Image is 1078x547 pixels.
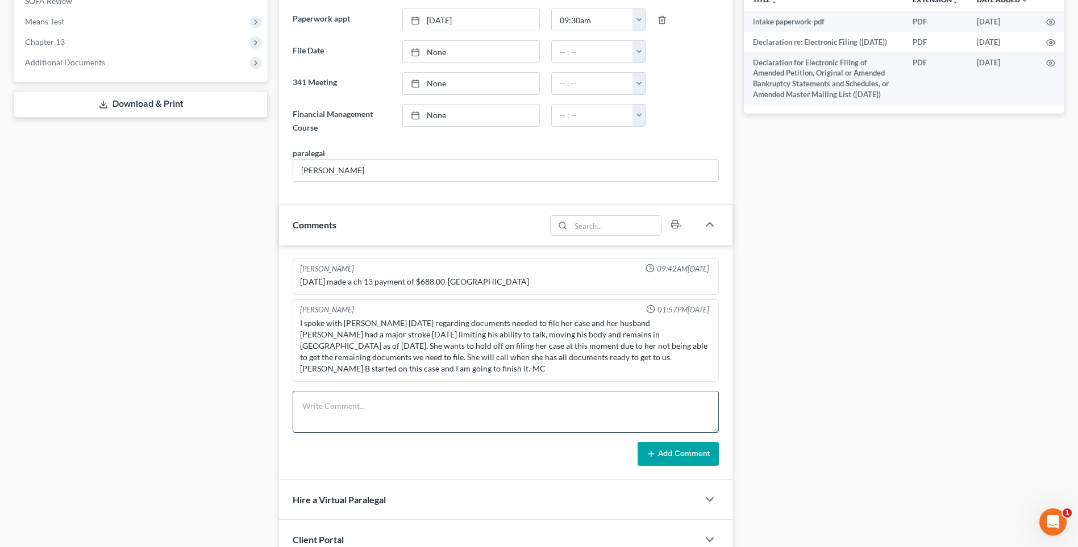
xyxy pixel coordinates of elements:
span: Hire a Virtual Paralegal [293,494,386,505]
label: Paperwork appt [287,9,396,31]
span: Means Test [25,16,64,26]
input: -- : -- [552,73,633,94]
input: Search... [571,216,661,235]
div: [PERSON_NAME] [300,304,354,315]
input: -- [293,160,718,181]
span: 09:42AM[DATE] [657,264,709,274]
div: paralegal [293,147,325,159]
a: [DATE] [403,9,539,31]
span: Chapter 13 [25,37,65,47]
td: [DATE] [968,11,1037,32]
td: PDF [904,52,968,105]
label: 341 Meeting [287,72,396,95]
td: PDF [904,11,968,32]
a: None [403,41,539,62]
td: PDF [904,32,968,52]
td: [DATE] [968,32,1037,52]
span: Comments [293,219,336,230]
iframe: Intercom live chat [1039,508,1067,536]
div: I spoke with [PERSON_NAME] [DATE] regarding documents needed to file her case and her husband [PE... [300,318,711,374]
td: intake paperwork-pdf [744,11,904,32]
div: [PERSON_NAME] [300,264,354,274]
label: Financial Management Course [287,104,396,138]
input: -- : -- [552,105,633,126]
span: Client Portal [293,534,344,545]
td: Declaration re: Electronic Filing ([DATE]) [744,32,904,52]
input: -- : -- [552,41,633,62]
td: [DATE] [968,52,1037,105]
span: 01:57PM[DATE] [657,304,709,315]
span: 1 [1063,508,1072,517]
a: None [403,105,539,126]
div: [DATE] made a ch 13 payment of $688.00-[GEOGRAPHIC_DATA] [300,276,711,287]
input: -- : -- [552,9,633,31]
span: Additional Documents [25,57,105,67]
a: Download & Print [14,91,268,118]
button: Add Comment [638,442,719,466]
label: File Date [287,40,396,63]
td: Declaration for Electronic Filing of Amended Petition, Original or Amended Bankruptcy Statements ... [744,52,904,105]
a: None [403,73,539,94]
